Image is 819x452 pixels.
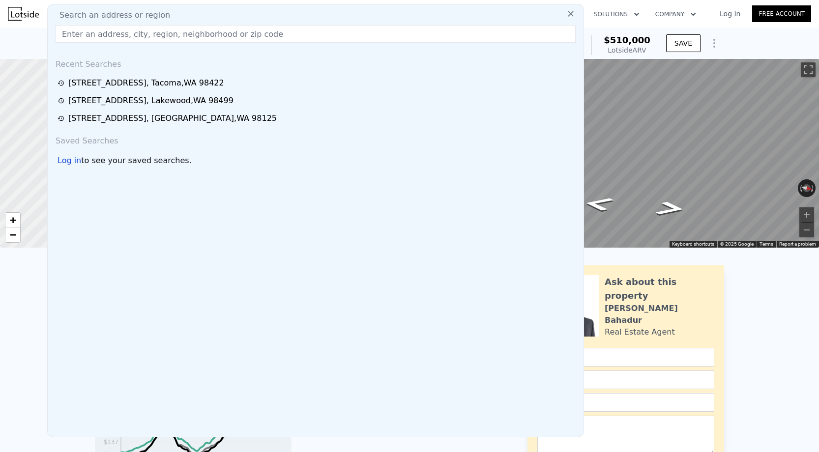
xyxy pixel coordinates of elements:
[799,223,814,237] button: Zoom out
[811,179,816,197] button: Rotate clockwise
[56,25,576,43] input: Enter an address, city, region, neighborhood or zip code
[103,439,118,446] tspan: $137
[798,179,803,197] button: Rotate counterclockwise
[58,113,577,124] a: [STREET_ADDRESS], [GEOGRAPHIC_DATA],WA 98125
[779,241,816,247] a: Report a problem
[58,155,81,167] div: Log in
[68,77,224,89] div: [STREET_ADDRESS] , Tacoma , WA 98422
[643,198,698,219] path: Go North, 58th Ave NE
[68,113,277,124] div: [STREET_ADDRESS] , [GEOGRAPHIC_DATA] , WA 98125
[450,59,819,248] div: Map
[52,9,170,21] span: Search an address or region
[5,227,20,242] a: Zoom out
[10,214,16,226] span: +
[605,275,714,303] div: Ask about this property
[81,155,191,167] span: to see your saved searches.
[586,5,647,23] button: Solutions
[537,370,714,389] input: Email
[52,127,580,151] div: Saved Searches
[5,213,20,227] a: Zoom in
[801,62,816,77] button: Toggle fullscreen view
[604,35,650,45] span: $510,000
[672,241,714,248] button: Keyboard shortcuts
[752,5,811,22] a: Free Account
[720,241,754,247] span: © 2025 Google
[799,207,814,222] button: Zoom in
[647,5,704,23] button: Company
[797,183,816,194] button: Reset the view
[704,33,724,53] button: Show Options
[605,326,675,338] div: Real Estate Agent
[68,95,234,107] div: [STREET_ADDRESS] , Lakewood , WA 98499
[58,77,577,89] a: [STREET_ADDRESS], Tacoma,WA 98422
[571,193,626,214] path: Go South, 58th Ave NE
[58,95,577,107] a: [STREET_ADDRESS], Lakewood,WA 98499
[537,348,714,367] input: Name
[708,9,752,19] a: Log In
[537,393,714,412] input: Phone
[52,51,580,74] div: Recent Searches
[605,303,714,326] div: [PERSON_NAME] Bahadur
[450,59,819,248] div: Street View
[760,241,773,247] a: Terms (opens in new tab)
[604,45,650,55] div: Lotside ARV
[10,228,16,241] span: −
[666,34,701,52] button: SAVE
[8,7,39,21] img: Lotside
